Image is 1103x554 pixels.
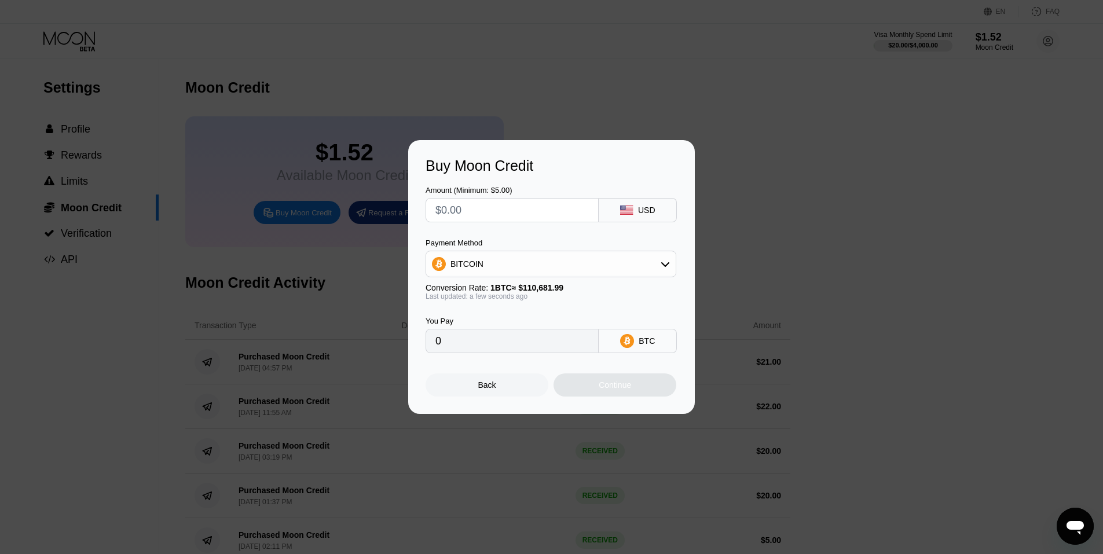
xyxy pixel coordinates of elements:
[426,373,548,397] div: Back
[426,292,676,300] div: Last updated: a few seconds ago
[638,206,655,215] div: USD
[426,186,599,195] div: Amount (Minimum: $5.00)
[426,239,676,247] div: Payment Method
[490,283,563,292] span: 1 BTC ≈ $110,681.99
[426,157,677,174] div: Buy Moon Credit
[450,259,483,269] div: BITCOIN
[426,252,676,276] div: BITCOIN
[478,380,496,390] div: Back
[426,283,676,292] div: Conversion Rate:
[435,199,589,222] input: $0.00
[639,336,655,346] div: BTC
[426,317,599,325] div: You Pay
[1057,508,1094,545] iframe: Button to launch messaging window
